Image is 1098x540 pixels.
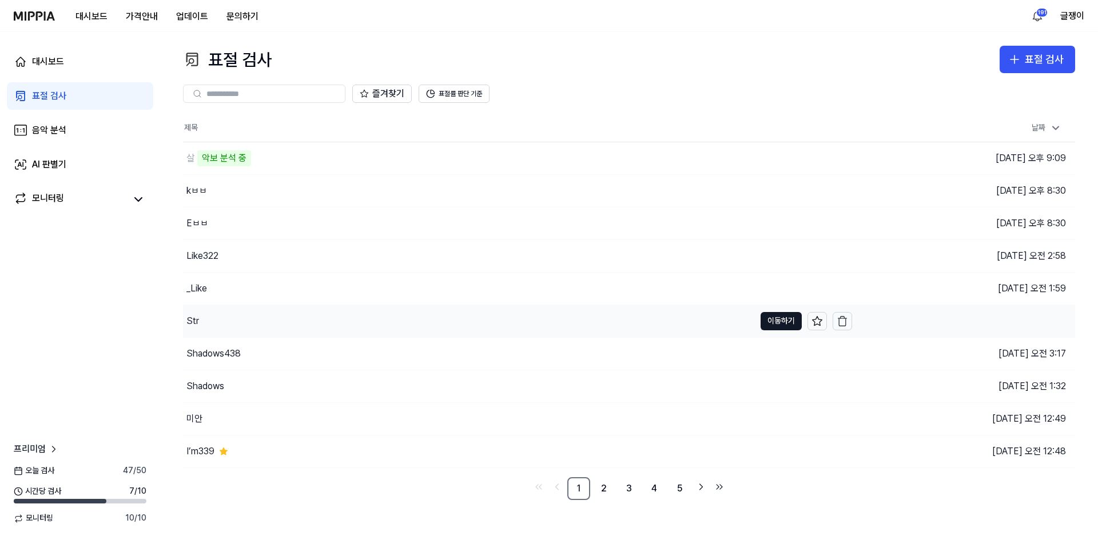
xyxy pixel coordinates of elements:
a: 모니터링 [14,191,126,207]
span: 47 / 50 [123,465,146,477]
img: 알림 [1031,9,1044,23]
td: [DATE] 오전 1:32 [852,370,1075,402]
td: [DATE] 오전 12:48 [852,435,1075,467]
button: 즐겨찾기 [352,85,412,103]
a: 음악 분석 [7,117,153,144]
a: 1 [567,477,590,500]
td: [DATE] 오전 3:17 [852,337,1075,370]
div: AI 판별기 [32,158,66,171]
td: [DATE] 오전 1:59 [852,272,1075,305]
div: 악보 분석 중 [197,150,251,166]
a: 2 [592,477,615,500]
span: 시간당 검사 [14,486,61,497]
div: 191 [1036,8,1048,17]
td: [DATE] 오전 2:58 [852,239,1075,272]
button: 표절률 판단 기준 [419,85,490,103]
span: 10 / 10 [125,513,146,524]
a: 3 [618,477,640,500]
nav: pagination [183,477,1075,500]
div: I’m339 [186,445,214,458]
div: 모니터링 [32,191,64,207]
button: 가격안내 [117,5,167,28]
a: AI 판별기 [7,151,153,178]
button: 글쟁이 [1060,9,1084,23]
td: [DATE] 오후 8:30 [852,174,1075,207]
a: Go to previous page [549,479,565,495]
button: 알림191 [1028,7,1047,25]
a: 프리미엄 [14,442,59,456]
div: Like322 [186,249,218,263]
div: kㅂㅂ [186,184,207,198]
button: 이동하기 [761,312,802,330]
button: 업데이트 [167,5,217,28]
div: Str [186,314,199,328]
td: [DATE] 오후 8:30 [852,207,1075,239]
a: 5 [668,477,691,500]
div: Shadows [186,379,224,393]
div: Eㅂㅂ [186,217,208,230]
img: logo [14,11,55,21]
div: Shadows438 [186,347,241,361]
button: 대시보드 [66,5,117,28]
a: 업데이트 [167,1,217,32]
div: 음악 분석 [32,123,66,137]
td: [DATE] 오후 9:09 [852,142,1075,174]
span: 7 / 10 [129,486,146,497]
div: 표절 검사 [1025,51,1064,68]
th: 제목 [183,114,852,142]
span: 오늘 검사 [14,465,54,477]
a: 대시보드 [7,48,153,75]
div: _Like [186,282,207,295]
div: 살 [186,151,194,165]
div: 표절 검사 [32,89,66,103]
button: 문의하기 [217,5,268,28]
button: 표절 검사 [1000,46,1075,73]
div: 미안 [186,412,202,426]
span: 프리미엄 [14,442,46,456]
a: Go to last page [711,479,727,495]
td: [DATE] 오전 1:10 [852,305,1075,337]
a: 4 [643,477,666,500]
div: 표절 검사 [183,46,272,73]
a: Go to first page [531,479,547,495]
td: [DATE] 오전 12:49 [852,402,1075,435]
div: 날짜 [1027,119,1066,137]
a: Go to next page [693,479,709,495]
div: 대시보드 [32,55,64,69]
span: 모니터링 [14,513,53,524]
a: 표절 검사 [7,82,153,110]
